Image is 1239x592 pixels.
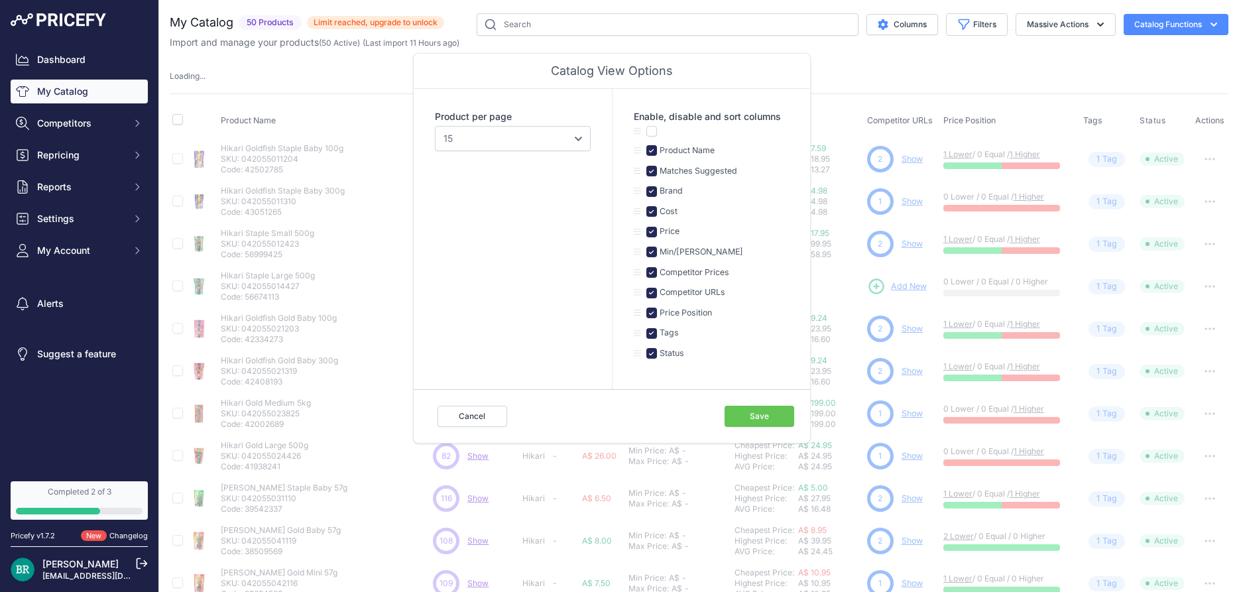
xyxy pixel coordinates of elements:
a: My Catalog [11,80,148,103]
span: Active [1140,492,1185,505]
a: Show [902,536,923,546]
span: A$ 26.00 [582,451,617,461]
span: ... [200,71,206,81]
p: / 0 Equal / 0 Higher [943,573,1070,584]
button: Save [725,406,794,427]
a: Show [467,578,489,588]
a: 2 Lower [943,531,974,541]
p: Code: 42408193 [221,377,338,387]
div: Highest Price: [735,451,798,461]
div: Pricefy v1.7.2 [11,530,55,542]
span: 1 [1096,238,1100,251]
span: 2 [878,535,882,547]
span: A$ 23.95 [798,366,831,376]
span: - [553,536,557,546]
div: Min Price: [628,530,666,541]
p: Code: 42334273 [221,334,337,345]
span: 1 [878,577,882,589]
a: Suggest a feature [11,342,148,366]
span: A$ 39.95 [798,536,831,546]
div: A$ [669,445,679,456]
p: Code: 42502785 [221,164,343,175]
label: Status [657,347,684,360]
span: Active [1140,449,1185,463]
span: 1 [1096,323,1100,335]
p: [PERSON_NAME] Gold Baby 57g [221,525,341,536]
span: A$ 4.98 [798,196,827,206]
span: Settings [37,212,124,225]
button: My Account [11,239,148,263]
div: Max Price: [628,499,669,509]
p: 0 Lower / 0 Equal / [943,192,1070,202]
span: Limit reached, upgrade to unlock [307,16,444,29]
div: A$ [672,499,682,509]
span: Tag [1089,194,1125,209]
div: Min Price: [628,488,666,499]
p: 0 Lower / 0 Equal / [943,404,1070,414]
div: A$ 4.98 [798,207,862,217]
span: 82 [442,450,451,462]
button: Repricing [11,143,148,167]
span: Loading [170,71,206,81]
a: 1 Higher [1014,404,1044,414]
a: A$ 199.00 [798,398,836,408]
a: [EMAIL_ADDRESS][DOMAIN_NAME] [42,571,181,581]
p: Code: 42002689 [221,419,311,430]
a: Cheapest Price: [735,440,794,450]
span: - [553,451,557,461]
div: A$ 16.60 [798,334,862,345]
span: Active [1140,280,1185,293]
div: A$ [669,530,679,541]
span: 1 [1096,450,1100,463]
span: A$ 24.95 [798,451,832,461]
span: Actions [1195,115,1224,125]
a: 50 Active [322,38,357,48]
a: Show [902,196,923,206]
label: Product Name [657,145,715,157]
label: Tags [657,327,679,339]
span: Active [1140,365,1185,378]
a: Cheapest Price: [735,525,794,535]
span: A$ 27.95 [798,493,831,503]
span: Active [1140,237,1185,251]
span: 1 [1096,196,1100,208]
span: Show [467,451,489,461]
span: Active [1140,407,1185,420]
span: Add New [891,280,927,293]
div: A$ [669,573,679,583]
span: New [81,530,107,542]
div: - [679,445,686,456]
span: Tag [1089,534,1125,549]
a: [PERSON_NAME] [42,558,119,569]
a: Show [902,154,923,164]
a: Alerts [11,292,148,316]
span: 1 [1096,577,1100,590]
a: Show [902,366,923,376]
p: SKU: 042055012423 [221,239,314,249]
div: Max Price: [628,456,669,467]
p: / 0 Equal / [943,361,1070,372]
p: Code: 41938241 [221,461,308,472]
span: A$ 8.00 [582,536,612,546]
span: Active [1140,322,1185,335]
p: SKU: 042055021319 [221,366,338,377]
a: Show [902,578,923,588]
p: Hikari [522,493,548,504]
a: Show [467,536,489,546]
a: Dashboard [11,48,148,72]
div: AVG Price: [735,504,798,514]
a: 1 Higher [1014,446,1044,456]
span: 2 [878,365,882,377]
div: Highest Price: [735,536,798,546]
button: Massive Actions [1016,13,1116,36]
label: Brand [657,185,683,198]
p: [PERSON_NAME] Staple Baby 57g [221,483,347,493]
span: Repricing [37,148,124,162]
p: SKU: 042055021203 [221,324,337,334]
p: / 0 Equal / [943,319,1070,329]
p: SKU: 042055042116 [221,578,337,589]
div: AVG Price: [735,461,798,472]
div: Min Price: [628,573,666,583]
